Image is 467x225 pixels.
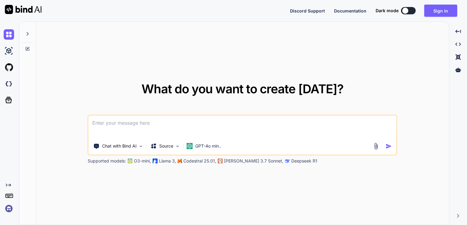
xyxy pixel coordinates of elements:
img: githubLight [4,62,14,73]
p: O3-mini, [134,158,151,164]
p: GPT-4o min.. [195,143,221,149]
button: Sign in [424,5,457,17]
img: claude [218,159,223,163]
span: What do you want to create [DATE]? [142,81,344,96]
button: Documentation [334,8,366,14]
p: Llama 3, [159,158,176,164]
img: claude [285,159,290,163]
img: ai-studio [4,46,14,56]
span: Documentation [334,8,366,13]
p: Deepseek R1 [291,158,317,164]
p: Supported models: [88,158,126,164]
img: signin [4,203,14,214]
img: Llama2 [153,159,158,163]
p: [PERSON_NAME] 3.7 Sonnet, [224,158,283,164]
p: Codestral 25.01, [183,158,216,164]
img: Bind AI [5,5,42,14]
img: chat [4,29,14,40]
span: Discord Support [290,8,325,13]
img: icon [386,143,392,149]
img: Mistral-AI [178,159,182,163]
img: attachment [373,143,380,150]
span: Dark mode [376,8,399,14]
p: Chat with Bind AI [102,143,137,149]
img: GPT-4o mini [187,143,193,149]
p: Source [159,143,173,149]
img: Pick Tools [138,144,144,149]
button: Discord Support [290,8,325,14]
img: GPT-4 [128,159,133,163]
img: Pick Models [175,144,180,149]
img: darkCloudIdeIcon [4,79,14,89]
